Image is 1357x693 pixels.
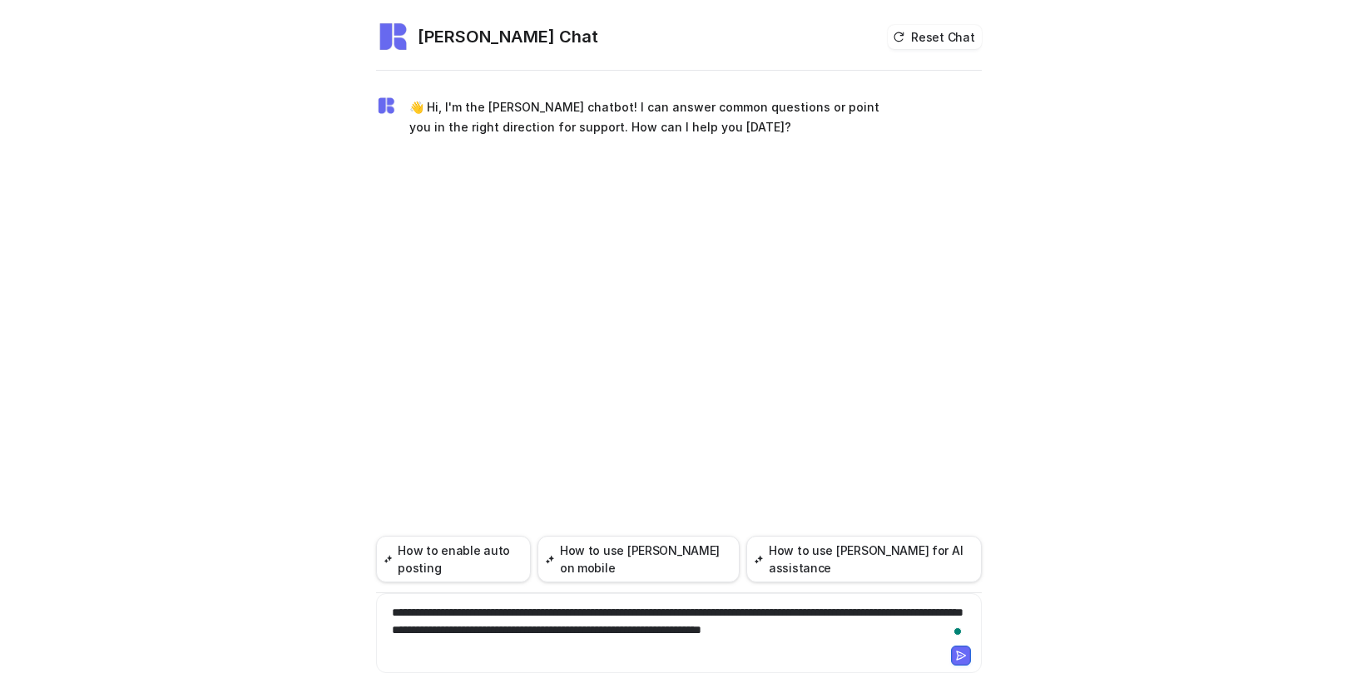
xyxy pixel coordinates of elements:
button: How to enable auto posting [376,536,532,582]
button: Reset Chat [888,25,981,49]
h2: [PERSON_NAME] Chat [418,25,598,48]
p: 👋 Hi, I'm the [PERSON_NAME] chatbot! I can answer common questions or point you in the right dire... [409,97,896,137]
img: Widget [376,20,409,53]
button: How to use [PERSON_NAME] for AI assistance [746,536,981,582]
img: Widget [376,96,396,116]
button: How to use [PERSON_NAME] on mobile [537,536,740,582]
div: To enrich screen reader interactions, please activate Accessibility in Grammarly extension settings [380,604,978,642]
